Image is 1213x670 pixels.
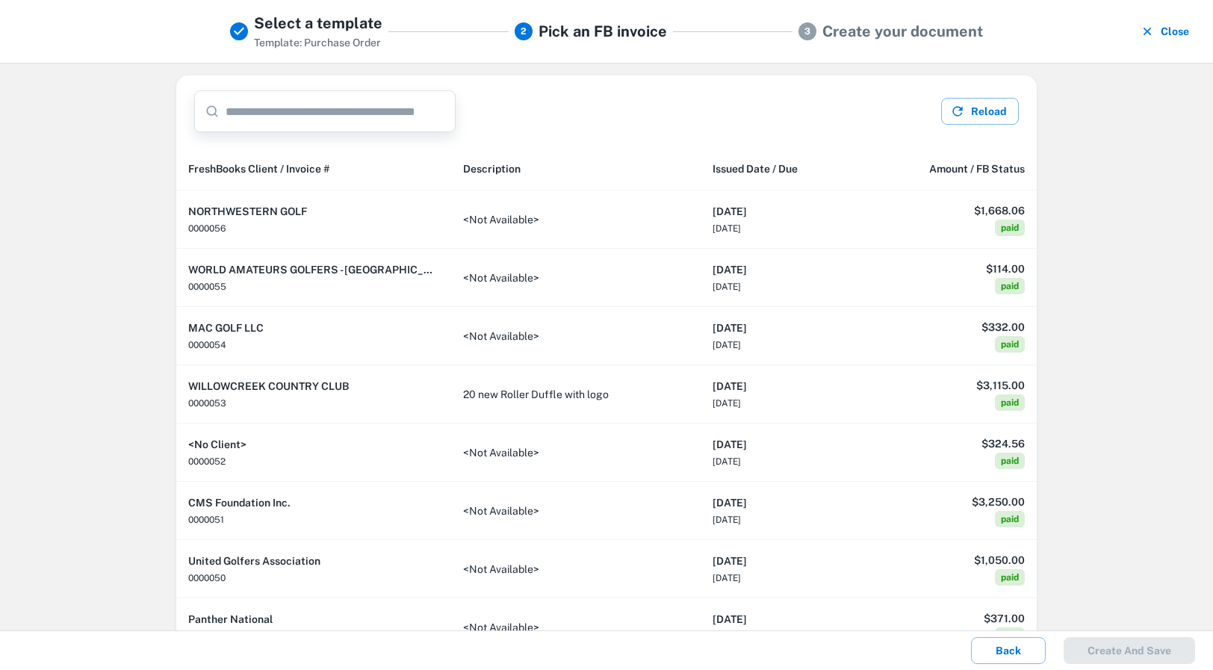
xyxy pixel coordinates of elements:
h6: $1,668.06 [873,202,1025,219]
h6: <No Client> [188,436,439,453]
span: 0000051 [188,515,224,525]
h6: [DATE] [713,203,849,220]
h5: Create your document [822,20,983,43]
span: Amount / FB Status [929,160,1025,178]
span: [DATE] [713,573,741,583]
h6: $114.00 [873,261,1025,277]
span: 0000050 [188,573,226,583]
h6: [DATE] [713,261,849,278]
h6: [DATE] [713,611,849,627]
button: Close [1137,12,1195,51]
span: Description [463,160,521,178]
span: [DATE] [713,515,741,525]
td: <Not Available> [451,540,701,598]
td: <Not Available> [451,598,701,657]
h6: [DATE] [713,494,849,511]
span: paid [995,511,1025,527]
span: paid [995,453,1025,469]
h6: $3,115.00 [873,377,1025,394]
h6: WORLD AMATEURS GOLFERS - [GEOGRAPHIC_DATA] [188,261,439,278]
span: 0000056 [188,223,226,234]
span: Template: Purchase Order [254,37,381,49]
span: [DATE] [713,340,741,350]
td: <Not Available> [451,424,701,482]
span: [DATE] [713,456,741,467]
h6: [DATE] [713,378,849,394]
span: paid [995,220,1025,236]
h6: United Golfers Association [188,553,439,569]
h6: $324.56 [873,435,1025,452]
span: [DATE] [713,282,741,292]
span: Issued Date / Due [713,160,798,178]
h5: Select a template [254,12,382,34]
h6: [DATE] [713,436,849,453]
td: <Not Available> [451,249,701,307]
span: [DATE] [713,398,741,409]
h6: Panther National [188,611,439,627]
h6: $3,250.00 [873,494,1025,510]
td: <Not Available> [451,482,701,540]
span: [DATE] [713,223,741,234]
h6: $371.00 [873,610,1025,627]
span: 0000052 [188,456,226,467]
td: <Not Available> [451,307,701,365]
span: paid [995,336,1025,353]
h6: WILLOWCREEK COUNTRY CLUB [188,378,439,394]
button: Back [971,637,1046,664]
span: 0000054 [188,340,226,350]
text: 2 [521,26,527,37]
span: paid [995,278,1025,294]
span: paid [995,627,1025,644]
td: <Not Available> [451,190,701,249]
h6: $332.00 [873,319,1025,335]
span: FreshBooks Client / Invoice # [188,160,330,178]
h6: [DATE] [713,320,849,336]
td: 20 new Roller Duffle with logo [451,365,701,424]
h6: [DATE] [713,553,849,569]
text: 3 [804,26,810,37]
h6: CMS Foundation Inc. [188,494,439,511]
span: paid [995,394,1025,411]
h6: MAC GOLF LLC [188,320,439,336]
span: paid [995,569,1025,586]
h5: Pick an FB invoice [539,20,667,43]
span: 0000053 [188,398,226,409]
span: 0000055 [188,282,226,292]
button: Reload [941,98,1019,125]
h6: NORTHWESTERN GOLF [188,203,439,220]
h6: $1,050.00 [873,552,1025,568]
